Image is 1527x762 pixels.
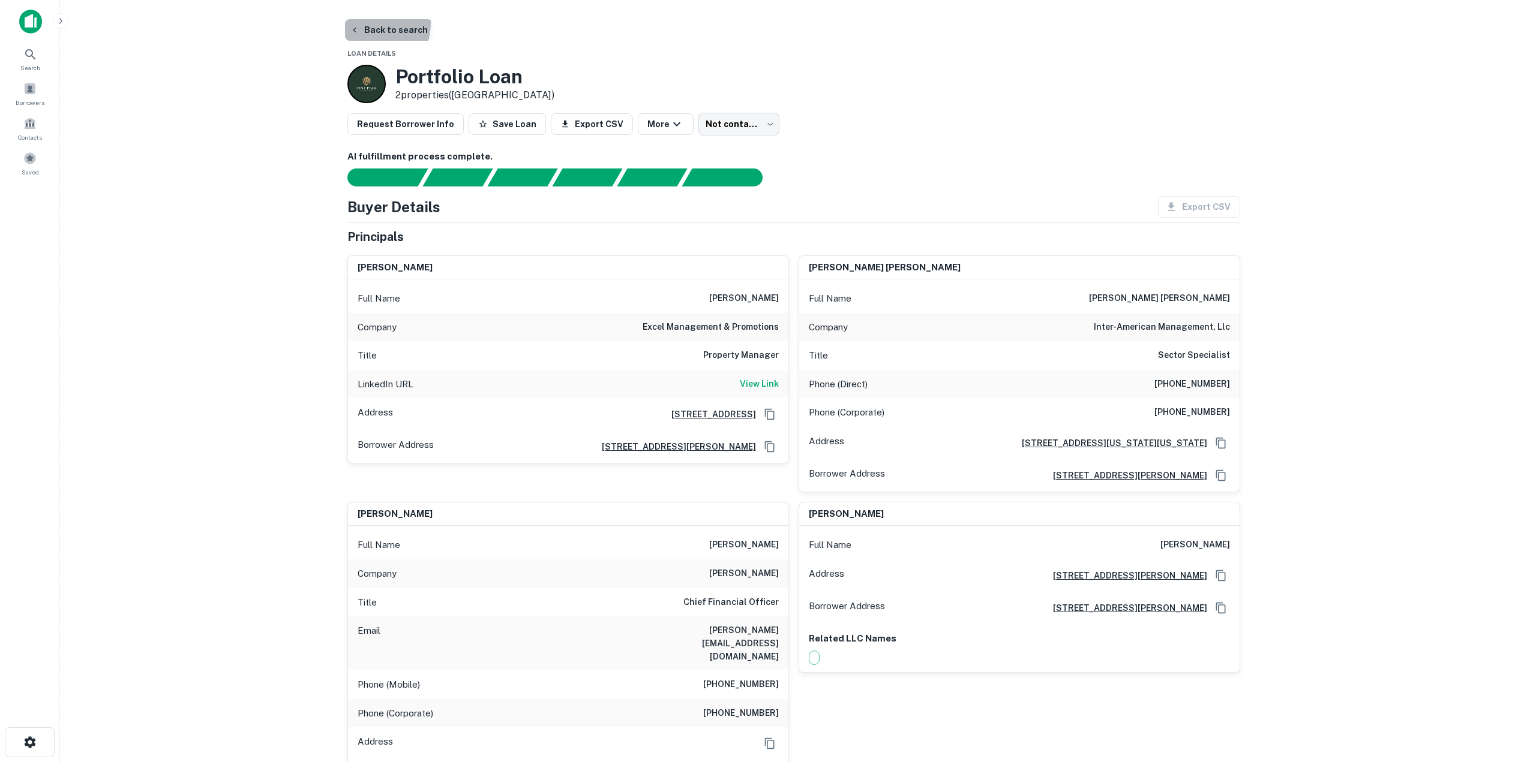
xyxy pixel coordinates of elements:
[18,132,42,142] span: Contacts
[1043,469,1207,482] a: [STREET_ADDRESS][PERSON_NAME]
[1160,538,1230,552] h6: [PERSON_NAME]
[552,168,622,186] div: Principals found, AI now looking for contact information...
[1212,466,1230,484] button: Copy Address
[347,228,404,246] h5: Principals
[333,168,423,186] div: Sending borrower request to AI...
[395,65,554,88] h3: Portfolio Loan
[1043,601,1207,615] a: [STREET_ADDRESS][PERSON_NAME]
[358,438,434,456] p: Borrower Address
[1154,377,1230,391] h6: [PHONE_NUMBER]
[358,291,400,306] p: Full Name
[4,112,56,144] a: Contacts
[809,405,884,420] p: Phone (Corporate)
[469,113,546,135] button: Save Loan
[809,538,851,552] p: Full Name
[358,348,377,363] p: Title
[358,706,433,721] p: Phone (Corporate)
[635,624,779,663] h6: [PERSON_NAME][EMAIL_ADDRESS][DOMAIN_NAME]
[709,291,779,306] h6: [PERSON_NAME]
[809,466,885,484] p: Borrower Address
[4,77,56,110] a: Borrowers
[617,168,687,186] div: Principals found, still searching for contact information. This may take time...
[1212,434,1230,452] button: Copy Address
[358,538,400,552] p: Full Name
[638,113,694,135] button: More
[809,507,884,521] h6: [PERSON_NAME]
[1089,291,1230,306] h6: [PERSON_NAME] [PERSON_NAME]
[358,320,397,335] p: Company
[1158,348,1230,363] h6: Sector Specialist
[347,196,440,218] h4: Buyer Details
[358,595,377,610] p: Title
[1154,405,1230,420] h6: [PHONE_NUMBER]
[358,734,393,752] p: Address
[703,677,779,692] h6: [PHONE_NUMBER]
[592,440,756,453] a: [STREET_ADDRESS][PERSON_NAME]
[809,434,844,452] p: Address
[345,19,433,41] button: Back to search
[19,10,42,34] img: capitalize-icon.png
[395,88,554,103] p: 2 properties ([GEOGRAPHIC_DATA])
[1043,569,1207,582] a: [STREET_ADDRESS][PERSON_NAME]
[347,150,1240,164] h6: AI fulfillment process complete.
[4,43,56,75] a: Search
[1094,320,1230,335] h6: inter-american management, llc
[703,706,779,721] h6: [PHONE_NUMBER]
[662,408,756,421] a: [STREET_ADDRESS]
[358,507,433,521] h6: [PERSON_NAME]
[347,113,464,135] button: Request Borrower Info
[809,261,961,275] h6: [PERSON_NAME] [PERSON_NAME]
[1212,599,1230,617] button: Copy Address
[4,147,56,179] a: Saved
[487,168,557,186] div: Documents found, AI parsing details...
[709,567,779,581] h6: [PERSON_NAME]
[698,113,779,135] div: Not contacted
[740,377,779,390] h6: View Link
[358,405,393,423] p: Address
[551,113,633,135] button: Export CSV
[703,348,779,363] h6: Property Manager
[809,291,851,306] p: Full Name
[16,98,44,107] span: Borrowers
[809,599,885,617] p: Borrower Address
[809,377,868,391] p: Phone (Direct)
[683,595,779,610] h6: Chief Financial Officer
[682,168,777,186] div: AI fulfillment process complete.
[809,631,1230,646] p: Related LLC Names
[809,348,828,363] p: Title
[20,63,40,73] span: Search
[347,50,396,57] span: Loan Details
[1212,567,1230,585] button: Copy Address
[643,320,779,335] h6: excel management & promotions
[761,405,779,423] button: Copy Address
[809,320,848,335] p: Company
[358,261,433,275] h6: [PERSON_NAME]
[1012,436,1207,450] a: [STREET_ADDRESS][US_STATE][US_STATE]
[358,567,397,581] p: Company
[1467,666,1527,724] iframe: Chat Widget
[22,167,39,177] span: Saved
[761,438,779,456] button: Copy Address
[358,677,420,692] p: Phone (Mobile)
[809,567,844,585] p: Address
[422,168,493,186] div: Your request is received and processing...
[358,624,380,663] p: Email
[709,538,779,552] h6: [PERSON_NAME]
[740,377,779,391] a: View Link
[761,734,779,752] button: Copy Address
[358,377,413,391] p: LinkedIn URL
